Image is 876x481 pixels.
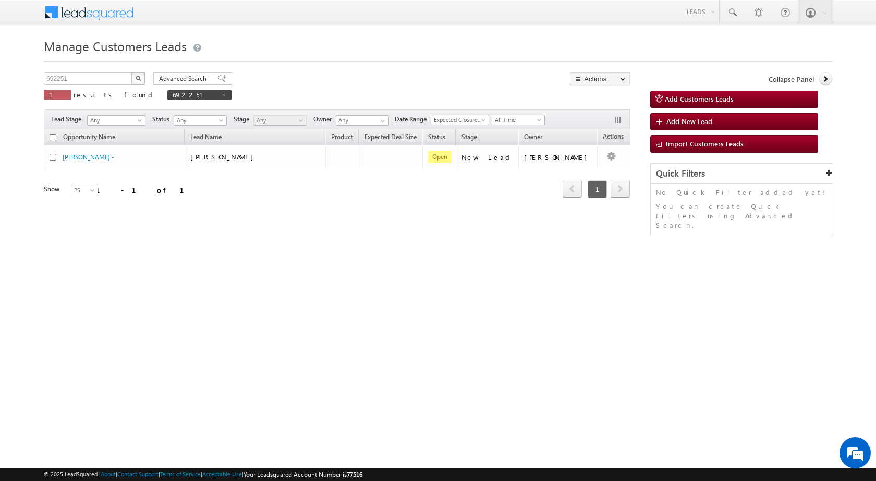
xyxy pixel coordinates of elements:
[423,131,451,145] a: Status
[769,75,814,84] span: Collapse Panel
[524,153,592,162] div: [PERSON_NAME]
[570,72,630,85] button: Actions
[524,133,542,141] span: Owner
[44,38,187,54] span: Manage Customers Leads
[63,133,115,141] span: Opportunity Name
[136,76,141,81] img: Search
[563,180,582,198] span: prev
[431,115,489,125] a: Expected Closure Date
[159,74,210,83] span: Advanced Search
[331,133,353,141] span: Product
[74,90,156,99] span: results found
[87,115,145,126] a: Any
[588,180,607,198] span: 1
[598,131,629,144] span: Actions
[44,184,63,194] div: Show
[244,471,362,478] span: Your Leadsquared Account Number is
[313,115,336,124] span: Owner
[101,471,116,477] a: About
[71,184,98,196] a: 25
[395,115,431,124] span: Date Range
[51,115,86,124] span: Lead Stage
[96,184,197,196] div: 1 - 1 of 1
[431,115,485,125] span: Expected Closure Date
[359,131,422,145] a: Expected Deal Size
[492,115,545,125] a: All Time
[456,131,482,145] a: Stage
[254,116,303,125] span: Any
[666,117,712,126] span: Add New Lead
[253,115,307,126] a: Any
[152,115,174,124] span: Status
[651,164,833,184] div: Quick Filters
[44,470,362,479] span: © 2025 LeadSquared | | | | |
[336,115,389,126] input: Type to Search
[58,131,120,145] a: Opportunity Name
[611,181,630,198] a: next
[50,134,56,141] input: Check all records
[63,153,114,161] a: [PERSON_NAME] -
[461,133,477,141] span: Stage
[665,94,734,103] span: Add Customers Leads
[71,186,99,195] span: 25
[174,115,227,126] a: Any
[347,471,362,478] span: 77516
[656,202,828,230] p: You can create Quick Filters using Advanced Search.
[117,471,159,477] a: Contact Support
[656,188,828,197] p: No Quick Filter added yet!
[461,153,514,162] div: New Lead
[88,116,142,125] span: Any
[666,139,744,148] span: Import Customers Leads
[428,151,452,163] span: Open
[185,131,227,145] span: Lead Name
[234,115,253,124] span: Stage
[492,115,542,125] span: All Time
[202,471,242,477] a: Acceptable Use
[611,180,630,198] span: next
[49,90,66,99] span: 1
[173,90,216,99] span: 692251
[563,181,582,198] a: prev
[174,116,224,125] span: Any
[190,152,259,161] span: [PERSON_NAME]
[375,116,388,126] a: Show All Items
[364,133,417,141] span: Expected Deal Size
[160,471,201,477] a: Terms of Service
